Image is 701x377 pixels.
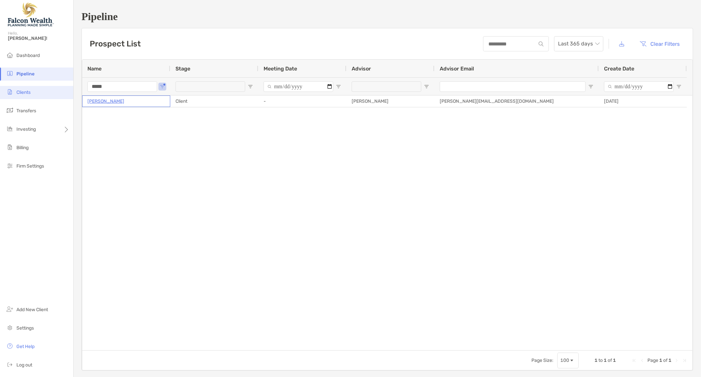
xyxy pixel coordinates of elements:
img: Falcon Wealth Planning Logo [8,3,54,26]
span: of [663,358,667,363]
button: Open Filter Menu [588,84,594,89]
img: settings icon [6,324,14,332]
div: [PERSON_NAME][EMAIL_ADDRESS][DOMAIN_NAME] [434,95,599,107]
h3: Prospect List [90,39,141,48]
button: Open Filter Menu [676,84,682,89]
span: Billing [16,145,29,150]
button: Clear Filters [635,37,685,51]
span: Name [87,66,102,72]
button: Open Filter Menu [248,84,253,89]
img: clients icon [6,88,14,96]
img: get-help icon [6,342,14,350]
img: investing icon [6,125,14,133]
span: Create Date [604,66,634,72]
span: 1 [604,358,607,363]
span: Investing [16,126,36,132]
span: Advisor Email [440,66,474,72]
span: Add New Client [16,307,48,312]
img: add_new_client icon [6,305,14,313]
h1: Pipeline [82,11,693,23]
div: - [258,95,346,107]
div: Page Size [557,353,579,368]
span: Clients [16,90,31,95]
span: [PERSON_NAME]! [8,36,69,41]
span: 1 [668,358,671,363]
button: Open Filter Menu [424,84,429,89]
img: firm-settings icon [6,162,14,170]
span: 1 [595,358,597,363]
input: Meeting Date Filter Input [264,81,333,92]
input: Advisor Email Filter Input [440,81,586,92]
div: Next Page [674,358,679,363]
div: [DATE] [599,95,687,107]
span: Dashboard [16,53,40,58]
span: Page [647,358,658,363]
span: 1 [613,358,616,363]
img: logout icon [6,361,14,368]
span: to [598,358,603,363]
div: Client [170,95,258,107]
button: Open Filter Menu [160,84,165,89]
span: Settings [16,325,34,331]
img: transfers icon [6,106,14,114]
span: Get Help [16,344,35,349]
div: Last Page [682,358,687,363]
span: of [608,358,612,363]
div: Page Size: [531,358,553,363]
span: 1 [659,358,662,363]
span: Firm Settings [16,163,44,169]
input: Name Filter Input [87,81,157,92]
img: pipeline icon [6,69,14,77]
span: Stage [175,66,190,72]
div: First Page [632,358,637,363]
div: Previous Page [640,358,645,363]
span: Advisor [352,66,371,72]
img: dashboard icon [6,51,14,59]
img: billing icon [6,143,14,151]
input: Create Date Filter Input [604,81,674,92]
span: Pipeline [16,71,35,77]
a: [PERSON_NAME] [87,97,124,105]
span: Log out [16,362,32,368]
div: [PERSON_NAME] [346,95,434,107]
span: Meeting Date [264,66,297,72]
span: Last 365 days [558,37,599,51]
button: Open Filter Menu [336,84,341,89]
div: 100 [560,358,569,363]
span: Transfers [16,108,36,114]
img: input icon [539,41,544,46]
